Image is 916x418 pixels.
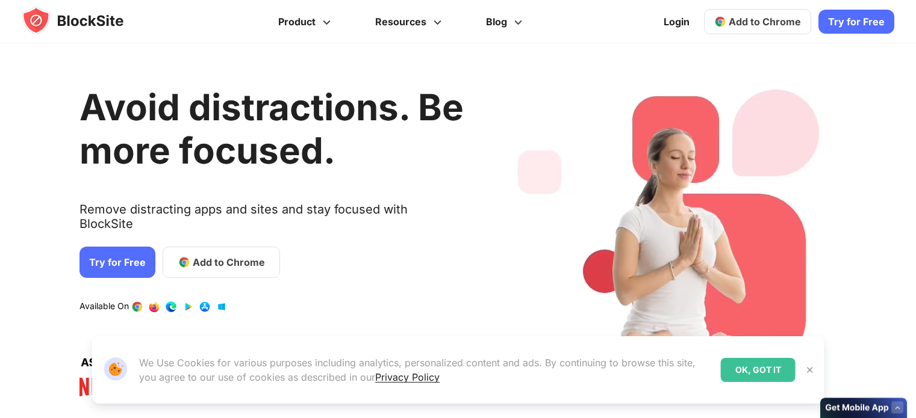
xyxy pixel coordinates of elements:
[802,362,818,378] button: Close
[721,358,796,382] div: OK, GOT IT
[79,301,129,313] text: Available On
[729,16,801,28] span: Add to Chrome
[805,365,815,375] img: Close
[79,247,155,278] a: Try for Free
[714,16,726,28] img: chrome-icon.svg
[22,6,147,35] img: blocksite-icon.5d769676.svg
[704,9,811,34] a: Add to Chrome
[656,7,697,36] a: Login
[139,355,711,384] p: We Use Cookies for various purposes including analytics, personalized content and ads. By continu...
[375,371,440,383] a: Privacy Policy
[193,255,265,269] span: Add to Chrome
[79,202,464,241] text: Remove distracting apps and sites and stay focused with BlockSite
[163,247,280,278] a: Add to Chrome
[79,85,464,172] h1: Avoid distractions. Be more focused.
[818,10,894,34] a: Try for Free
